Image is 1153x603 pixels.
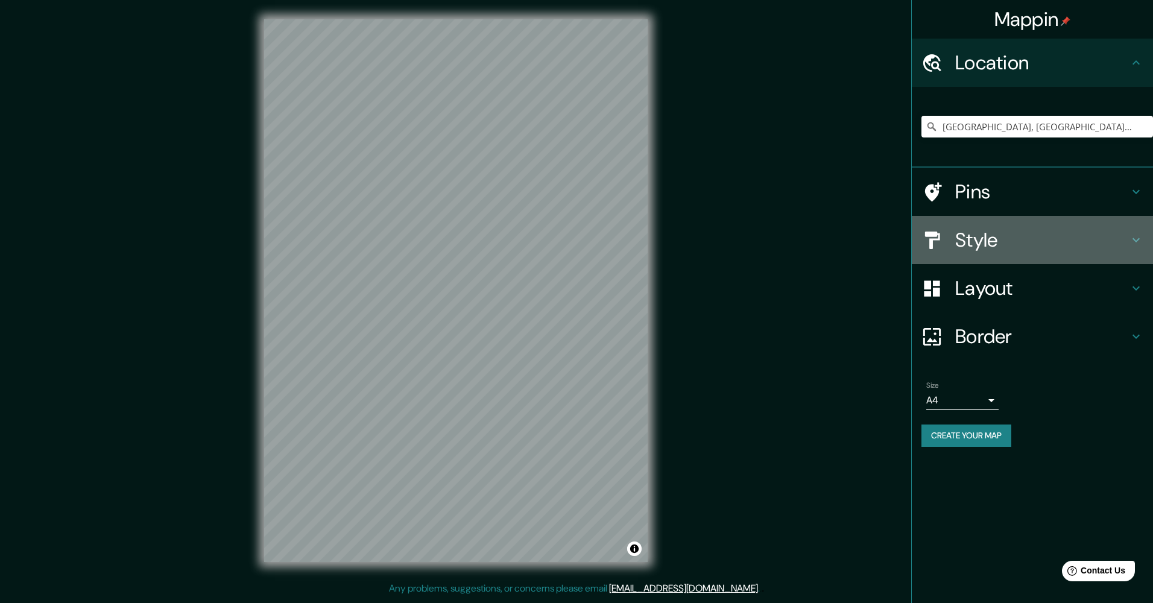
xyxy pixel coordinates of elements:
[627,541,642,556] button: Toggle attribution
[912,312,1153,361] div: Border
[912,168,1153,216] div: Pins
[994,7,1071,31] h4: Mappin
[912,39,1153,87] div: Location
[264,19,648,562] canvas: Map
[926,380,939,391] label: Size
[389,581,760,596] p: Any problems, suggestions, or concerns please email .
[955,51,1129,75] h4: Location
[912,264,1153,312] div: Layout
[1061,16,1070,26] img: pin-icon.png
[955,324,1129,349] h4: Border
[1046,556,1140,590] iframe: Help widget launcher
[955,276,1129,300] h4: Layout
[760,581,762,596] div: .
[609,582,758,595] a: [EMAIL_ADDRESS][DOMAIN_NAME]
[912,216,1153,264] div: Style
[921,425,1011,447] button: Create your map
[926,391,999,410] div: A4
[955,228,1129,252] h4: Style
[955,180,1129,204] h4: Pins
[921,116,1153,137] input: Pick your city or area
[762,581,764,596] div: .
